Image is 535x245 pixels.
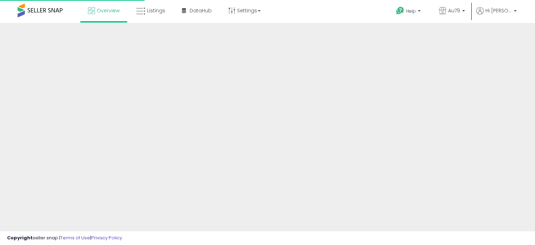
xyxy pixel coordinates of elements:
i: Get Help [396,6,405,15]
a: Terms of Use [60,234,90,241]
strong: Copyright [7,234,33,241]
span: Overview [97,7,120,14]
a: Privacy Policy [91,234,122,241]
span: Au79 [448,7,460,14]
span: Help [406,8,416,14]
span: Listings [147,7,165,14]
a: Help [390,1,428,23]
div: seller snap | | [7,235,122,241]
a: Hi [PERSON_NAME] [476,7,517,23]
span: Hi [PERSON_NAME] [485,7,512,14]
span: DataHub [190,7,212,14]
